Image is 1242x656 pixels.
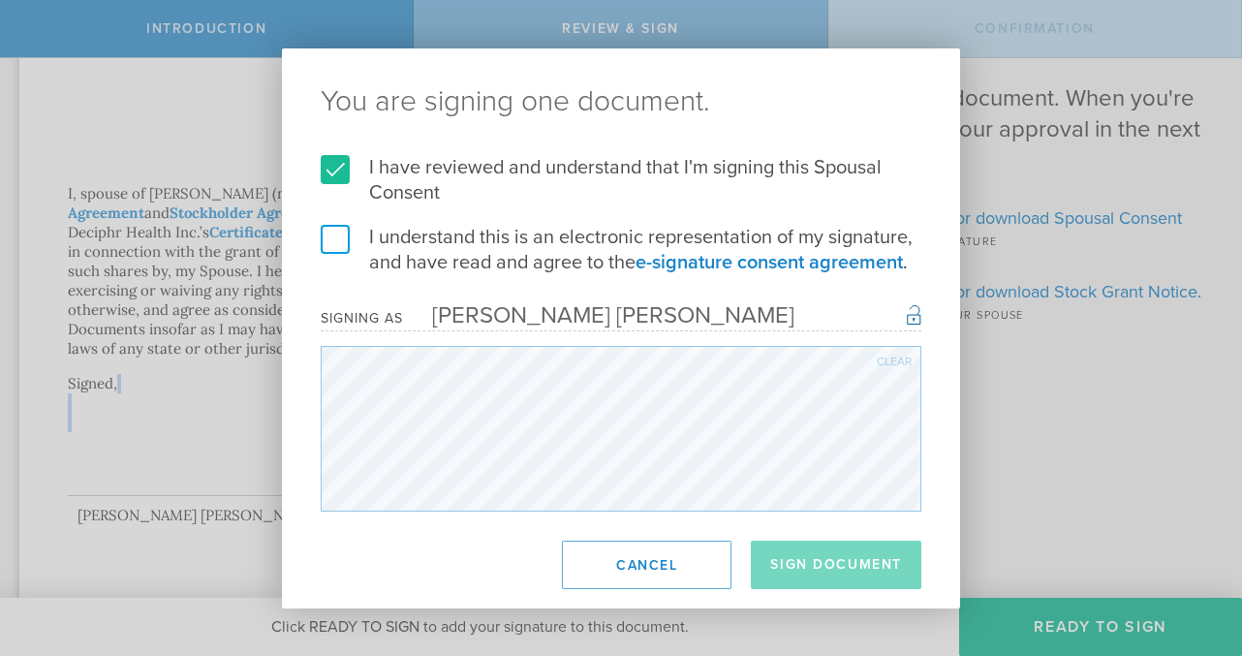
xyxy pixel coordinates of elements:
label: I have reviewed and understand that I'm signing this Spousal Consent [321,155,921,205]
div: Signing as [321,310,403,327]
ng-pluralize: You are signing one document. [321,87,921,116]
a: e-signature consent agreement [636,251,903,274]
button: Cancel [562,541,731,589]
button: Sign Document [751,541,921,589]
label: I understand this is an electronic representation of my signature, and have read and agree to the . [321,225,921,275]
div: [PERSON_NAME] [PERSON_NAME] [403,301,794,329]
